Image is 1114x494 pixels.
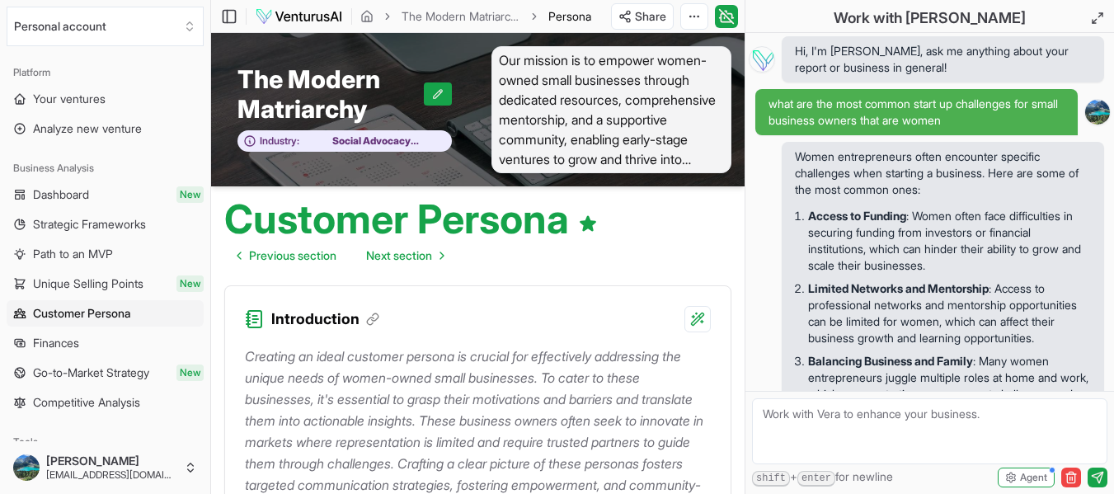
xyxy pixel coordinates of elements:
[808,281,989,295] strong: Limited Networks and Mentorship
[795,43,1091,76] span: Hi, I'm [PERSON_NAME], ask me anything about your report or business in general!
[7,330,204,356] a: Finances
[808,354,973,368] strong: Balancing Business and Family
[808,353,1091,419] p: : Many women entrepreneurs juggle multiple roles at home and work, which can create time manageme...
[7,86,204,112] a: Your ventures
[33,365,149,381] span: Go-to-Market Strategy
[7,271,204,297] a: Unique Selling PointsNew
[237,64,424,124] span: The Modern Matriarchy
[834,7,1026,30] h2: Work with [PERSON_NAME]
[797,471,835,487] kbd: enter
[299,134,443,148] span: Social Advocacy Organizations
[176,186,204,203] span: New
[33,186,89,203] span: Dashboard
[7,448,204,487] button: [PERSON_NAME][EMAIL_ADDRESS][DOMAIN_NAME]
[176,365,204,381] span: New
[998,468,1055,487] button: Agent
[33,91,106,107] span: Your ventures
[33,216,146,233] span: Strategic Frameworks
[611,3,674,30] button: Share
[13,454,40,481] img: ACg8ocKKisR3M9JTKe8m2KXlptEKaYuTUrmeo_OhKMt_nRidGOclFqVD=s96-c
[402,8,520,25] a: The Modern Matriarchy
[491,46,732,173] span: Our mission is to empower women-owned small businesses through dedicated resources, comprehensive...
[260,134,299,148] span: Industry:
[752,471,790,487] kbd: shift
[635,8,666,25] span: Share
[360,8,591,25] nav: breadcrumb
[255,7,343,26] img: logo
[224,239,350,272] a: Go to previous page
[7,211,204,238] a: Strategic Frameworks
[33,305,131,322] span: Customer Persona
[7,59,204,86] div: Platform
[33,246,113,262] span: Path to an MVP
[271,308,379,331] h3: Introduction
[33,275,143,292] span: Unique Selling Points
[7,115,204,142] a: Analyze new venture
[7,429,204,455] div: Tools
[7,181,204,208] a: DashboardNew
[33,394,140,411] span: Competitive Analysis
[353,239,457,272] a: Go to next page
[7,7,204,46] button: Select an organization
[749,46,775,73] img: Vera
[808,209,906,223] strong: Access to Funding
[366,247,432,264] span: Next section
[7,300,204,327] a: Customer Persona
[237,130,452,153] button: Industry:Social Advocacy Organizations
[1020,471,1047,484] span: Agent
[224,200,598,239] h1: Customer Persona
[176,275,204,292] span: New
[7,155,204,181] div: Business Analysis
[7,241,204,267] a: Path to an MVP
[7,389,204,416] a: Competitive Analysis
[808,208,1091,274] p: : Women often face difficulties in securing funding from investors or financial institutions, whi...
[46,468,177,482] span: [EMAIL_ADDRESS][DOMAIN_NAME]
[7,360,204,386] a: Go-to-Market StrategyNew
[1085,100,1110,125] img: ACg8ocKKisR3M9JTKe8m2KXlptEKaYuTUrmeo_OhKMt_nRidGOclFqVD=s96-c
[33,335,79,351] span: Finances
[769,96,1065,129] span: what are the most common start up challenges for small business owners that are women
[548,8,591,25] span: Persona
[795,148,1091,198] p: Women entrepreneurs often encounter specific challenges when starting a business. Here are some o...
[249,247,336,264] span: Previous section
[808,280,1091,346] p: : Access to professional networks and mentorship opportunities can be limited for women, which ca...
[46,454,177,468] span: [PERSON_NAME]
[752,468,893,487] span: + for newline
[33,120,142,137] span: Analyze new venture
[224,239,457,272] nav: pagination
